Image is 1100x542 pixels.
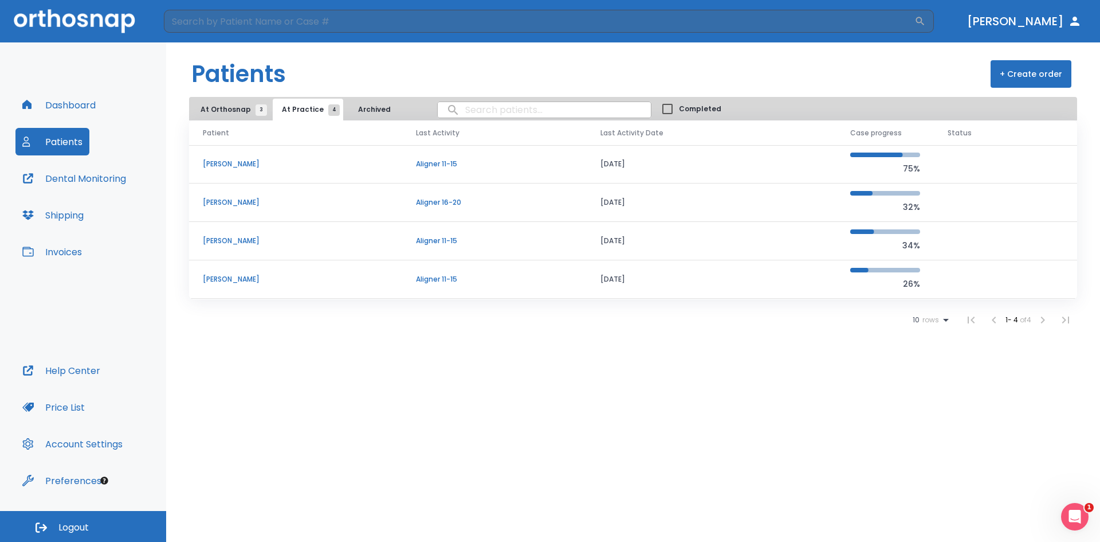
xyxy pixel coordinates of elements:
[15,238,89,266] button: Invoices
[850,162,920,176] p: 75%
[416,274,573,284] p: Aligner 11-15
[416,159,573,169] p: Aligner 11-15
[948,128,972,138] span: Status
[203,159,388,169] p: [PERSON_NAME]
[587,260,836,299] td: [DATE]
[328,104,340,116] span: 4
[191,99,405,120] div: tabs
[850,277,920,291] p: 26%
[203,128,229,138] span: Patient
[416,197,573,208] p: Aligner 16-20
[1005,315,1020,325] span: 1 - 4
[587,222,836,260] td: [DATE]
[99,475,109,486] div: Tooltip anchor
[15,165,133,192] button: Dental Monitoring
[14,9,135,33] img: Orthosnap
[201,104,261,115] span: At Orthosnap
[203,274,388,284] p: [PERSON_NAME]
[850,128,902,138] span: Case progress
[416,236,573,246] p: Aligner 11-15
[1061,503,1089,531] iframe: Intercom live chat
[600,128,663,138] span: Last Activity Date
[438,99,651,121] input: search
[991,60,1071,88] button: + Create order
[1085,503,1094,512] span: 1
[203,236,388,246] p: [PERSON_NAME]
[203,197,388,208] p: [PERSON_NAME]
[15,430,129,458] button: Account Settings
[920,316,939,324] span: rows
[850,239,920,252] p: 34%
[587,184,836,222] td: [DATE]
[1020,315,1031,325] span: of 4
[962,11,1086,32] button: [PERSON_NAME]
[164,10,914,33] input: Search by Patient Name or Case #
[15,128,89,155] button: Patients
[58,521,89,534] span: Logout
[282,104,334,115] span: At Practice
[850,200,920,214] p: 32%
[191,57,286,91] h1: Patients
[416,128,459,138] span: Last Activity
[345,99,403,120] button: Archived
[15,357,107,384] button: Help Center
[15,201,91,229] button: Shipping
[913,316,920,324] span: 10
[15,393,92,421] button: Price List
[256,104,267,116] span: 3
[15,91,103,119] button: Dashboard
[15,467,108,494] button: Preferences
[587,145,836,184] td: [DATE]
[679,104,721,114] span: Completed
